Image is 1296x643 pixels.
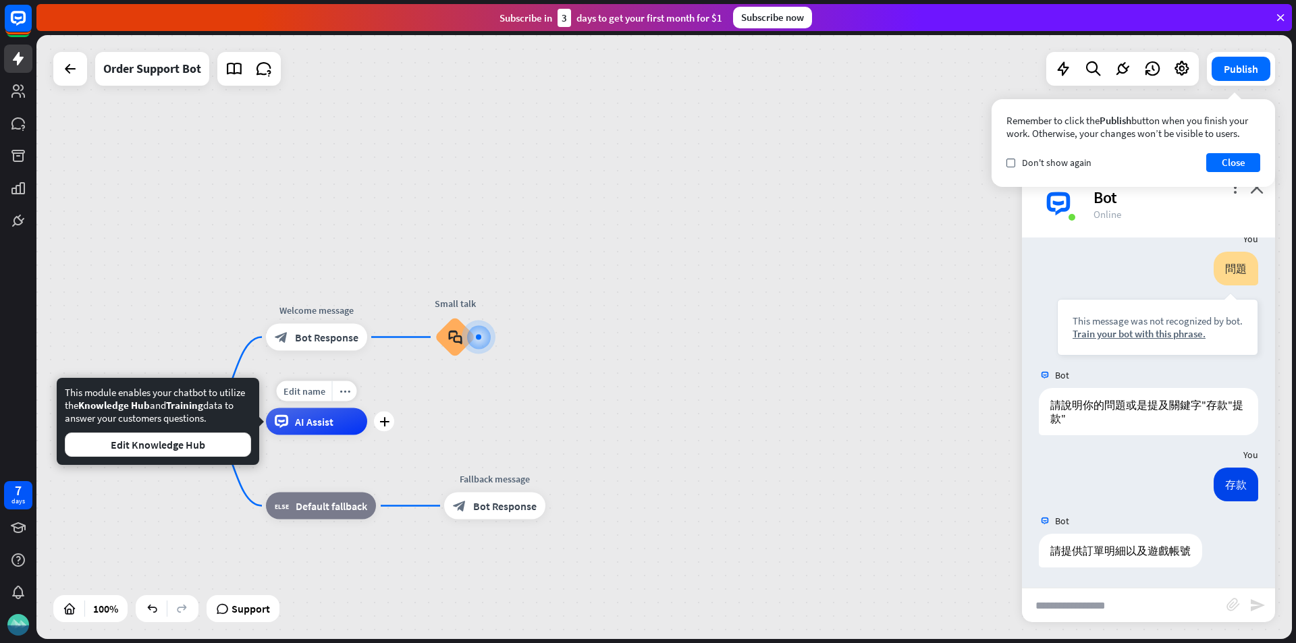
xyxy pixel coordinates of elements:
[232,598,270,619] span: Support
[1243,449,1258,461] span: You
[448,330,462,345] i: block_faq
[425,297,485,310] div: Small talk
[1022,157,1091,169] span: Don't show again
[1039,534,1202,567] div: 請提供訂單明細以及遊戲帳號
[295,331,358,344] span: Bot Response
[275,331,288,344] i: block_bot_response
[166,399,203,412] span: Training
[1073,314,1243,327] div: This message was not recognized by bot.
[283,385,325,397] span: Edit name
[1249,597,1266,613] i: send
[1250,181,1264,194] i: close
[4,481,32,509] a: 7 days
[1055,369,1069,381] span: Bot
[78,399,150,412] span: Knowledge Hub
[733,7,812,28] div: Subscribe now
[1212,57,1270,81] button: Publish
[473,499,537,513] span: Bot Response
[1006,114,1260,140] div: Remember to click the button when you finish your work. Otherwise, your changes won’t be visible ...
[1214,468,1258,501] div: 存款
[1093,208,1259,221] div: Online
[65,432,251,457] button: Edit Knowledge Hub
[11,5,51,46] button: Open LiveChat chat widget
[500,9,722,27] div: Subscribe in days to get your first month for $1
[1206,153,1260,172] button: Close
[103,52,201,86] div: Order Support Bot
[295,415,333,428] span: AI Assist
[1073,327,1243,340] div: Train your bot with this phrase.
[379,417,389,426] i: plus
[434,472,556,486] div: Fallback message
[1243,233,1258,245] span: You
[1093,187,1259,208] div: Bot
[89,598,122,619] div: 100%
[11,497,25,506] div: days
[340,386,350,396] i: more_horiz
[1039,388,1258,435] div: 請說明你的問題或是提及關鍵字"存款"提款"
[256,304,377,317] div: Welcome message
[1100,114,1131,127] span: Publish
[1228,181,1241,194] i: more_vert
[558,9,571,27] div: 3
[453,499,466,513] i: block_bot_response
[275,499,289,513] i: block_fallback
[1214,252,1258,285] div: 問題
[65,386,251,457] div: This module enables your chatbot to utilize the and data to answer your customers questions.
[1055,515,1069,527] span: Bot
[15,484,22,497] div: 7
[1226,598,1240,611] i: block_attachment
[296,499,367,513] span: Default fallback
